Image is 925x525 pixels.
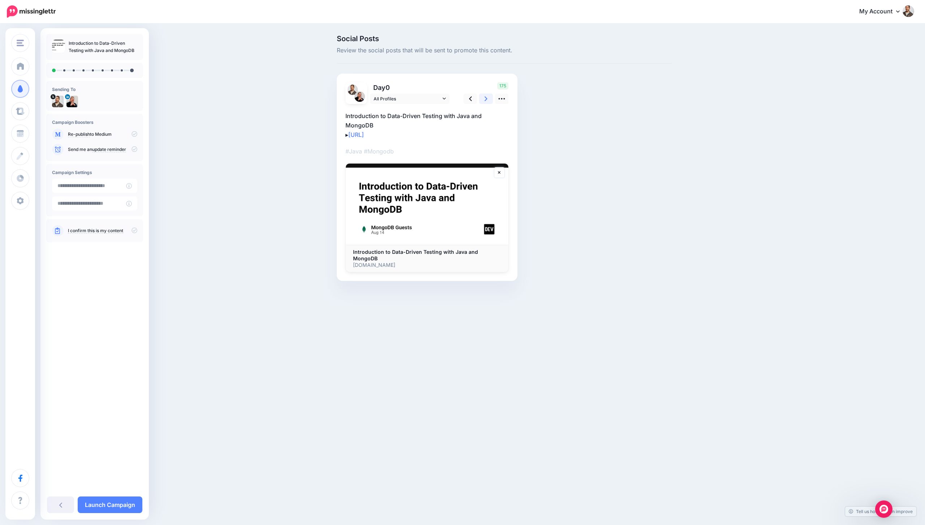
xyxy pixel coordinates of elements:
[17,40,24,46] img: menu.png
[69,40,137,54] p: Introduction to Data-Driven Testing with Java and MongoDB
[337,46,672,55] span: Review the social posts that will be sent to promote this content.
[348,131,364,138] a: [URL]
[7,5,56,18] img: Missinglettr
[370,82,451,93] p: Day
[68,131,90,137] a: Re-publish
[348,84,358,95] img: thYn0hX2-64572.jpg
[374,95,441,103] span: All Profiles
[386,84,390,91] span: 0
[52,170,137,175] h4: Campaign Settings
[92,147,126,152] a: update reminder
[497,82,508,90] span: 175
[845,507,916,516] a: Tell us how we can improve
[353,249,478,261] b: Introduction to Data-Driven Testing with Java and MongoDB
[337,35,672,42] span: Social Posts
[346,164,508,245] img: Introduction to Data-Driven Testing with Java and MongoDB
[345,147,509,156] p: #Java #Mongodb
[52,40,65,53] img: 6bf5fd39269ae89c4841786a669c51f7_thumb.jpg
[68,131,137,138] p: to Medium
[68,228,123,234] a: I confirm this is my content
[68,146,137,153] p: Send me an
[52,96,64,107] img: thYn0hX2-64572.jpg
[875,500,892,518] div: Open Intercom Messenger
[345,111,509,139] p: Introduction to Data-Driven Testing with Java and MongoDB ▸
[353,262,501,268] p: [DOMAIN_NAME]
[66,96,78,107] img: 1709732663918-67751.png
[370,94,449,104] a: All Profiles
[52,120,137,125] h4: Campaign Boosters
[852,3,914,21] a: My Account
[354,91,365,102] img: 1709732663918-67751.png
[52,87,137,92] h4: Sending To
